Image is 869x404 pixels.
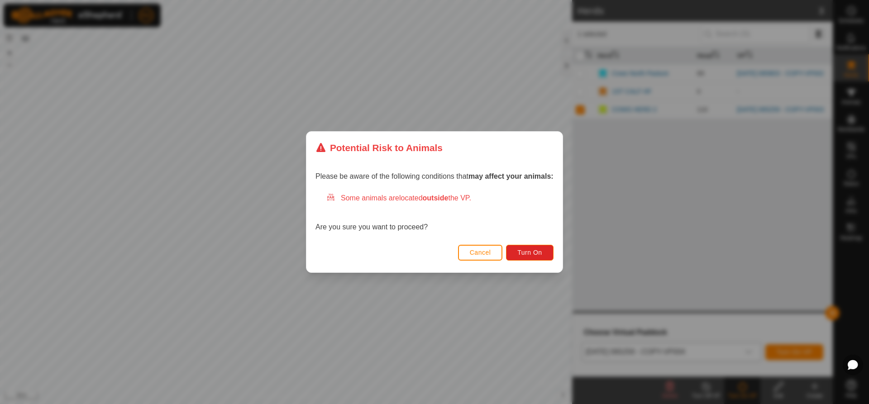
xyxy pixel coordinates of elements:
strong: may affect your animals: [468,172,554,180]
span: Turn On [518,249,542,256]
button: Turn On [506,245,554,261]
span: Please be aware of the following conditions that [315,172,554,180]
button: Cancel [458,245,503,261]
span: Cancel [470,249,491,256]
div: Are you sure you want to proceed? [315,193,554,233]
div: Potential Risk to Animals [315,141,443,155]
strong: outside [423,194,449,202]
div: Some animals are [326,193,554,204]
span: located the VP. [399,194,471,202]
